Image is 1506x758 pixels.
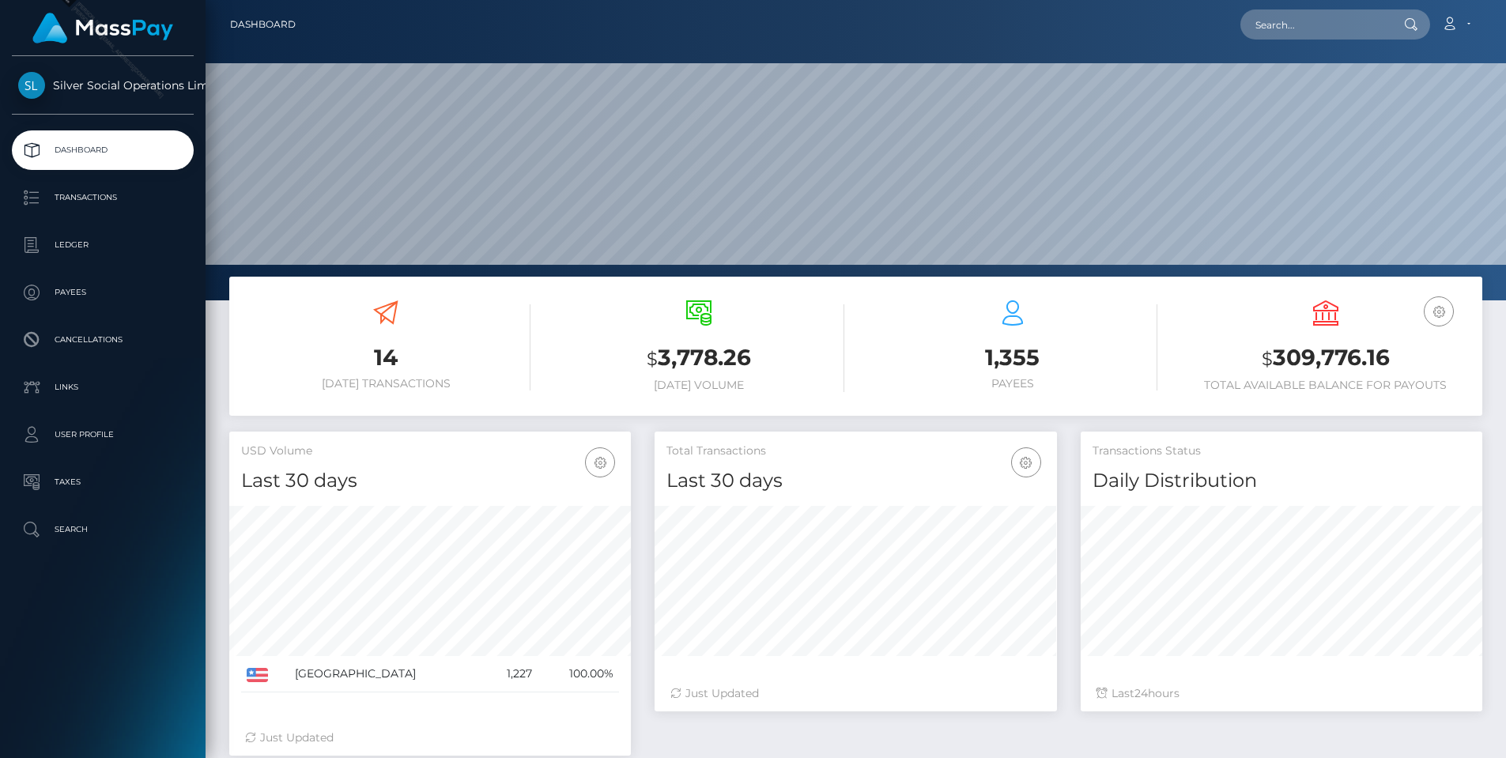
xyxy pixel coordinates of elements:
h3: 309,776.16 [1181,342,1470,375]
a: Taxes [12,462,194,502]
img: US.png [247,668,268,682]
p: Cancellations [18,328,187,352]
div: Last hours [1096,685,1466,702]
p: Search [18,518,187,541]
h6: Payees [868,377,1157,390]
small: $ [1262,348,1273,370]
a: Cancellations [12,320,194,360]
a: Dashboard [230,8,296,41]
span: 24 [1134,686,1148,700]
h5: Transactions Status [1093,443,1470,459]
div: Just Updated [670,685,1040,702]
p: User Profile [18,423,187,447]
p: Taxes [18,470,187,494]
h6: [DATE] Volume [554,379,844,392]
a: User Profile [12,415,194,454]
h4: Last 30 days [241,467,619,495]
a: Transactions [12,178,194,217]
td: 100.00% [538,656,619,692]
h6: [DATE] Transactions [241,377,530,390]
a: Dashboard [12,130,194,170]
p: Transactions [18,186,187,209]
h5: Total Transactions [666,443,1044,459]
img: MassPay Logo [32,13,173,43]
p: Links [18,375,187,399]
td: 1,227 [484,656,538,692]
a: Links [12,368,194,407]
h4: Daily Distribution [1093,467,1470,495]
a: Ledger [12,225,194,265]
h3: 14 [241,342,530,373]
h5: USD Volume [241,443,619,459]
input: Search... [1240,9,1389,40]
span: Silver Social Operations Limited [12,78,194,92]
h3: 3,778.26 [554,342,844,375]
td: [GEOGRAPHIC_DATA] [289,656,485,692]
p: Payees [18,281,187,304]
img: Silver Social Operations Limited [18,72,45,99]
p: Dashboard [18,138,187,162]
p: Ledger [18,233,187,257]
div: Just Updated [245,730,615,746]
h6: Total Available Balance for Payouts [1181,379,1470,392]
h3: 1,355 [868,342,1157,373]
h4: Last 30 days [666,467,1044,495]
a: Payees [12,273,194,312]
small: $ [647,348,658,370]
a: Search [12,510,194,549]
